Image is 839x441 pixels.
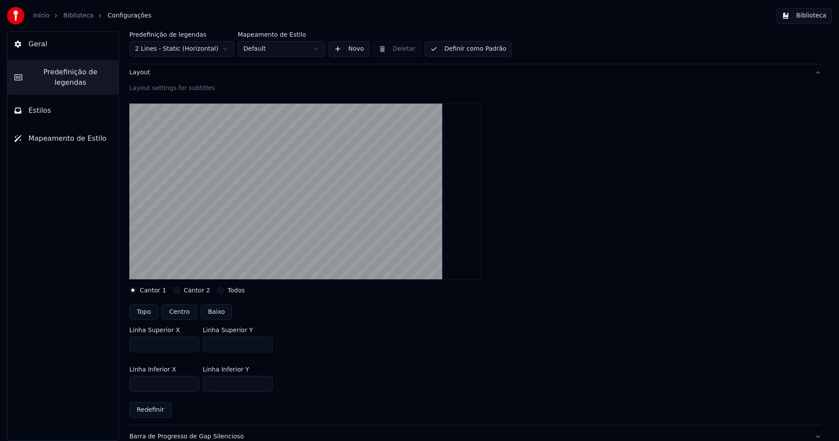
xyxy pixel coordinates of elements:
[29,67,111,88] span: Predefinição de legendas
[7,7,24,24] img: youka
[7,126,118,151] button: Mapeamento de Estilo
[129,432,808,441] div: Barra de Progresso de Gap Silencioso
[33,11,49,20] a: Início
[129,366,176,372] label: Linha Inferior X
[28,39,47,49] span: Geral
[162,304,197,320] button: Centro
[129,68,808,77] div: Layout
[129,84,822,93] div: Layout settings for subtitles
[129,31,234,38] label: Predefinição de legendas
[140,287,166,293] label: Cantor 1
[203,366,249,372] label: Linha Inferior Y
[425,41,512,57] button: Definir como Padrão
[129,61,822,84] button: Layout
[33,11,151,20] nav: breadcrumb
[238,31,325,38] label: Mapeamento de Estilo
[129,84,822,425] div: Layout
[329,41,370,57] button: Novo
[107,11,151,20] span: Configurações
[129,402,172,418] button: Redefinir
[28,133,107,144] span: Mapeamento de Estilo
[777,8,832,24] button: Biblioteca
[203,327,253,333] label: Linha Superior Y
[129,304,158,320] button: Topo
[7,32,118,56] button: Geral
[184,287,210,293] label: Cantor 2
[28,105,51,116] span: Estilos
[129,327,180,333] label: Linha Superior X
[7,60,118,95] button: Predefinição de legendas
[63,11,94,20] a: Biblioteca
[7,98,118,123] button: Estilos
[228,287,245,293] label: Todos
[201,304,232,320] button: Baixo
